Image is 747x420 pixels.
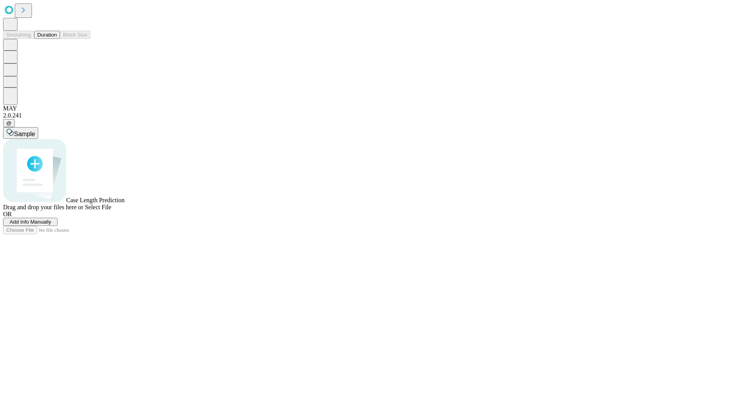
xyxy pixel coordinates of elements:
[66,197,124,203] span: Case Length Prediction
[3,31,34,39] button: Smoothing
[14,131,35,137] span: Sample
[3,119,15,127] button: @
[3,127,38,139] button: Sample
[85,204,111,210] span: Select File
[3,112,744,119] div: 2.0.241
[3,204,83,210] span: Drag and drop your files here or
[6,120,12,126] span: @
[3,218,58,226] button: Add Info Manually
[3,211,12,217] span: OR
[3,105,744,112] div: MAY
[34,31,60,39] button: Duration
[60,31,90,39] button: Block Size
[10,219,51,225] span: Add Info Manually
